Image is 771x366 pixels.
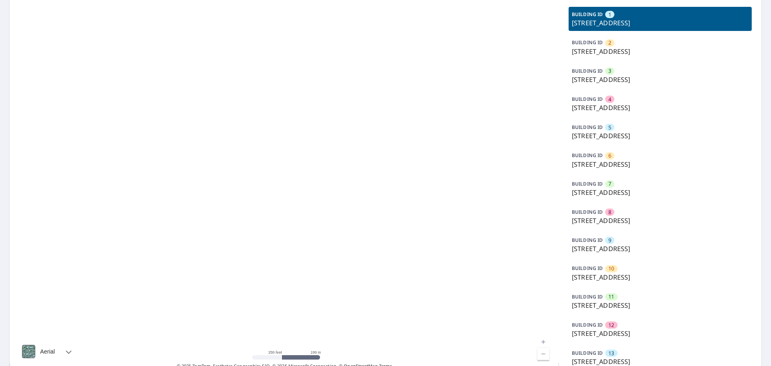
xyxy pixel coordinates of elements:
p: [STREET_ADDRESS] [572,301,749,310]
span: 10 [608,265,614,272]
p: BUILDING ID [572,180,603,187]
a: Current Level 17, Zoom In [537,336,549,348]
span: 3 [608,67,611,75]
span: 12 [608,321,614,329]
span: 2 [608,39,611,47]
p: BUILDING ID [572,293,603,300]
span: 7 [608,180,611,188]
p: [STREET_ADDRESS] [572,244,749,254]
span: 1 [608,11,611,18]
p: BUILDING ID [572,96,603,102]
p: [STREET_ADDRESS] [572,188,749,197]
p: BUILDING ID [572,209,603,215]
div: Aerial [38,341,57,362]
p: BUILDING ID [572,152,603,159]
p: BUILDING ID [572,39,603,46]
span: 5 [608,124,611,131]
p: BUILDING ID [572,350,603,356]
p: [STREET_ADDRESS] [572,216,749,225]
p: BUILDING ID [572,321,603,328]
p: BUILDING ID [572,124,603,131]
p: BUILDING ID [572,67,603,74]
p: [STREET_ADDRESS] [572,103,749,112]
p: [STREET_ADDRESS] [572,329,749,338]
p: BUILDING ID [572,265,603,272]
p: [STREET_ADDRESS] [572,18,749,28]
span: 9 [608,237,611,244]
div: Aerial [19,341,79,362]
p: [STREET_ADDRESS] [572,131,749,141]
p: [STREET_ADDRESS] [572,272,749,282]
p: [STREET_ADDRESS] [572,75,749,84]
span: 8 [608,209,611,216]
span: 6 [608,152,611,159]
p: BUILDING ID [572,237,603,243]
span: 4 [608,96,611,103]
span: 11 [608,293,614,301]
p: BUILDING ID [572,11,603,18]
span: 13 [608,350,614,357]
p: [STREET_ADDRESS] [572,159,749,169]
p: [STREET_ADDRESS] [572,47,749,56]
a: Current Level 17, Zoom Out [537,348,549,360]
